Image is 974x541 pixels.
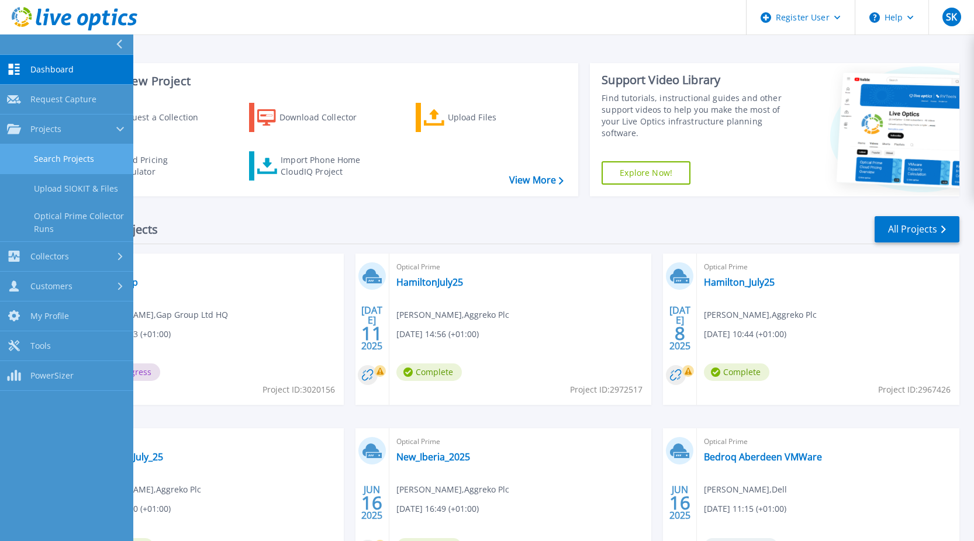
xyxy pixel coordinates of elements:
[946,12,957,22] span: SK
[83,75,563,88] h3: Start a New Project
[602,72,788,88] div: Support Video Library
[675,328,685,338] span: 8
[30,370,74,381] span: PowerSizer
[396,363,462,381] span: Complete
[416,103,546,132] a: Upload Files
[602,161,690,185] a: Explore Now!
[396,276,463,288] a: HamiltonJuly25
[602,92,788,139] div: Find tutorials, instructional guides and other support videos to help you make the most of your L...
[88,483,201,496] span: [PERSON_NAME] , Aggreko Plc
[704,483,787,496] span: [PERSON_NAME] , Dell
[509,175,564,186] a: View More
[704,451,822,463] a: Bedroq Aberdeen VMWare
[396,483,509,496] span: [PERSON_NAME] , Aggreko Plc
[30,341,51,351] span: Tools
[704,276,775,288] a: Hamilton_July25
[704,435,952,448] span: Optical Prime
[88,435,337,448] span: Optical Prime
[30,281,72,292] span: Customers
[281,154,372,178] div: Import Phone Home CloudIQ Project
[30,64,74,75] span: Dashboard
[875,216,959,242] a: All Projects
[396,502,479,515] span: [DATE] 16:49 (+01:00)
[361,481,383,524] div: JUN 2025
[30,311,69,321] span: My Profile
[570,383,643,396] span: Project ID: 2972517
[88,308,228,321] span: [PERSON_NAME] , Gap Group Ltd HQ
[878,383,951,396] span: Project ID: 2967426
[396,451,470,463] a: New_Iberia_2025
[669,307,691,349] div: [DATE] 2025
[30,124,61,134] span: Projects
[88,261,337,273] span: Optical Prime
[669,498,690,508] span: 16
[30,251,69,262] span: Collectors
[279,106,373,129] div: Download Collector
[704,363,769,381] span: Complete
[361,328,382,338] span: 11
[396,308,509,321] span: [PERSON_NAME] , Aggreko Plc
[116,106,210,129] div: Request a Collection
[361,498,382,508] span: 16
[249,103,379,132] a: Download Collector
[115,154,208,178] div: Cloud Pricing Calculator
[263,383,335,396] span: Project ID: 3020156
[704,261,952,273] span: Optical Prime
[704,308,817,321] span: [PERSON_NAME] , Aggreko Plc
[396,435,645,448] span: Optical Prime
[704,328,786,341] span: [DATE] 10:44 (+01:00)
[669,481,691,524] div: JUN 2025
[30,94,96,105] span: Request Capture
[83,151,213,181] a: Cloud Pricing Calculator
[396,261,645,273] span: Optical Prime
[361,307,383,349] div: [DATE] 2025
[704,502,786,515] span: [DATE] 11:15 (+01:00)
[448,106,541,129] div: Upload Files
[396,328,479,341] span: [DATE] 14:56 (+01:00)
[83,103,213,132] a: Request a Collection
